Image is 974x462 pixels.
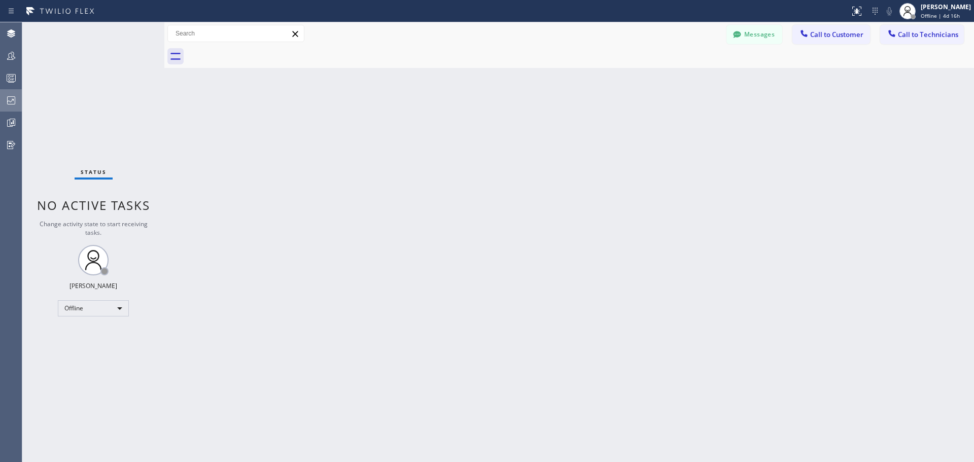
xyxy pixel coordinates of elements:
input: Search [168,25,304,42]
span: No active tasks [37,197,150,214]
span: Offline | 4d 16h [921,12,960,19]
button: Messages [726,25,782,44]
div: [PERSON_NAME] [69,281,117,290]
button: Call to Customer [792,25,870,44]
div: [PERSON_NAME] [921,3,971,11]
div: Offline [58,300,129,316]
span: Status [81,168,107,175]
span: Call to Customer [810,30,863,39]
button: Call to Technicians [880,25,964,44]
span: Call to Technicians [898,30,958,39]
span: Change activity state to start receiving tasks. [40,220,148,237]
button: Mute [882,4,896,18]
